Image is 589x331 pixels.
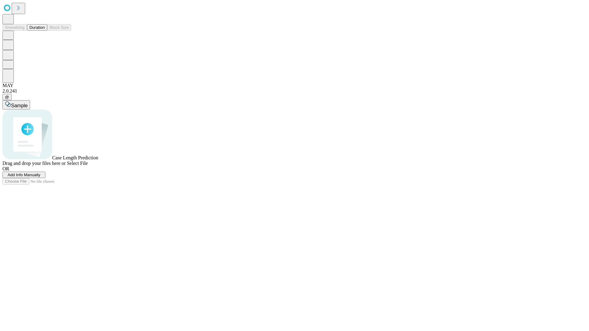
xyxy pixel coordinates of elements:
[2,94,12,100] button: @
[67,161,88,166] span: Select File
[2,88,587,94] div: 2.0.241
[2,161,66,166] span: Drag and drop your files here or
[2,166,9,171] span: OR
[27,24,47,31] button: Duration
[2,24,27,31] button: Smoothing
[2,172,45,178] button: Add Info Manually
[2,83,587,88] div: MAY
[11,103,28,108] span: Sample
[47,24,71,31] button: Block Size
[5,95,9,99] span: @
[8,173,40,177] span: Add Info Manually
[2,100,30,109] button: Sample
[52,155,98,160] span: Case Length Prediction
